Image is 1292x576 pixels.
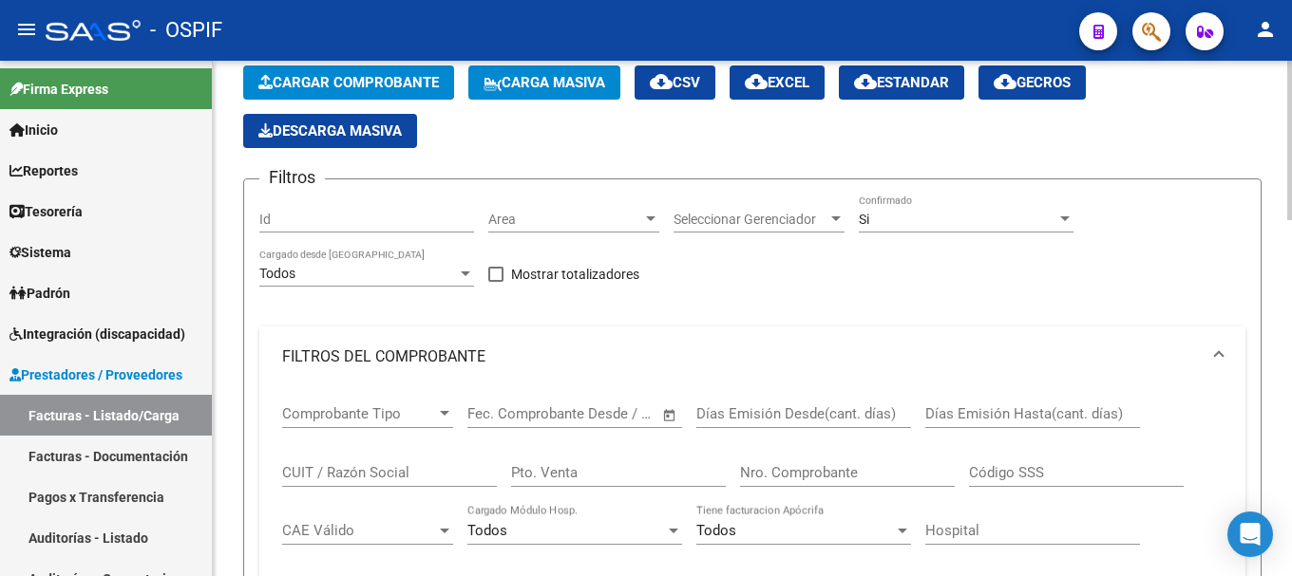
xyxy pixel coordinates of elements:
button: Estandar [839,65,964,100]
input: Fecha fin [561,405,654,422]
span: Inicio [9,120,58,140]
span: Todos [259,266,295,281]
button: Cargar Comprobante [243,65,454,100]
span: Integración (discapacidad) [9,324,185,344]
span: Reportes [9,160,78,181]
span: Estandar [854,74,949,91]
mat-expansion-panel-header: FILTROS DEL COMPROBANTE [259,326,1245,387]
span: - OSPIF [150,9,222,51]
span: Sistema [9,242,71,263]
span: Si [859,212,869,227]
span: Seleccionar Gerenciador [674,212,827,228]
span: Carga Masiva [484,74,605,91]
span: Todos [467,522,507,539]
div: Open Intercom Messenger [1227,511,1273,557]
mat-icon: person [1254,18,1277,41]
span: Cargar Comprobante [258,74,439,91]
mat-icon: cloud_download [650,70,673,93]
span: Descarga Masiva [258,122,402,139]
button: Descarga Masiva [243,114,417,148]
mat-icon: cloud_download [854,70,877,93]
span: Comprobante Tipo [282,405,436,422]
button: Gecros [978,65,1086,100]
button: Carga Masiva [468,65,620,100]
span: Tesorería [9,201,83,222]
span: Prestadores / Proveedores [9,364,182,385]
span: Gecros [994,74,1071,91]
span: EXCEL [745,74,809,91]
button: EXCEL [730,65,825,100]
span: CSV [650,74,700,91]
span: Padrón [9,283,70,304]
span: Mostrar totalizadores [511,263,639,286]
h3: Filtros [259,164,325,191]
mat-icon: cloud_download [994,70,1016,93]
button: Open calendar [659,404,681,426]
mat-icon: menu [15,18,38,41]
span: Todos [696,522,736,539]
mat-panel-title: FILTROS DEL COMPROBANTE [282,346,1200,367]
span: Area [488,212,642,228]
app-download-masive: Descarga masiva de comprobantes (adjuntos) [243,114,417,148]
span: CAE Válido [282,522,436,539]
button: CSV [635,65,715,100]
input: Fecha inicio [467,405,544,422]
span: Firma Express [9,79,108,100]
mat-icon: cloud_download [745,70,768,93]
